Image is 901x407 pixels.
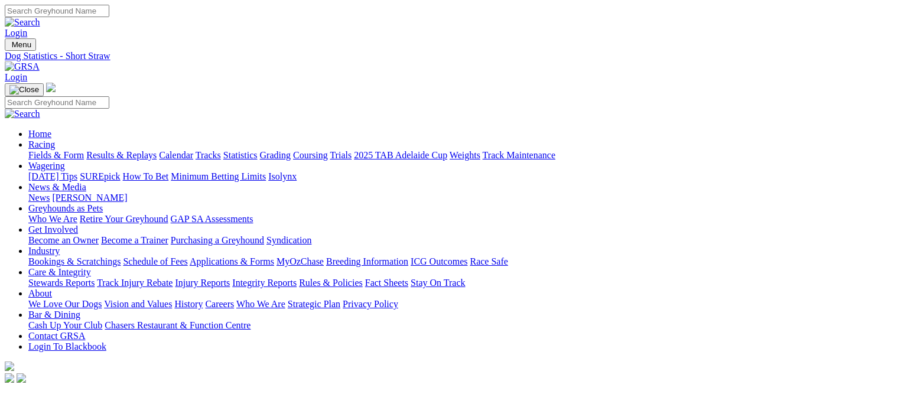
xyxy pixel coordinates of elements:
[343,299,398,309] a: Privacy Policy
[28,203,103,213] a: Greyhounds as Pets
[288,299,340,309] a: Strategic Plan
[28,278,896,288] div: Care & Integrity
[411,278,465,288] a: Stay On Track
[293,150,328,160] a: Coursing
[28,341,106,351] a: Login To Blackbook
[28,193,896,203] div: News & Media
[470,256,508,266] a: Race Safe
[28,235,896,246] div: Get Involved
[28,246,60,256] a: Industry
[5,61,40,72] img: GRSA
[101,235,168,245] a: Become a Trainer
[28,182,86,192] a: News & Media
[260,150,291,160] a: Grading
[28,214,896,224] div: Greyhounds as Pets
[123,171,169,181] a: How To Bet
[299,278,363,288] a: Rules & Policies
[326,256,408,266] a: Breeding Information
[205,299,234,309] a: Careers
[5,96,109,109] input: Search
[28,150,896,161] div: Racing
[5,17,40,28] img: Search
[5,72,27,82] a: Login
[12,40,31,49] span: Menu
[28,235,99,245] a: Become an Owner
[86,150,157,160] a: Results & Replays
[190,256,274,266] a: Applications & Forms
[17,373,26,383] img: twitter.svg
[223,150,258,160] a: Statistics
[5,362,14,371] img: logo-grsa-white.png
[232,278,297,288] a: Integrity Reports
[28,171,896,182] div: Wagering
[5,51,896,61] a: Dog Statistics - Short Straw
[5,109,40,119] img: Search
[268,171,297,181] a: Isolynx
[450,150,480,160] a: Weights
[277,256,324,266] a: MyOzChase
[196,150,221,160] a: Tracks
[174,299,203,309] a: History
[28,320,102,330] a: Cash Up Your Club
[28,129,51,139] a: Home
[5,38,36,51] button: Toggle navigation
[28,299,896,310] div: About
[28,214,77,224] a: Who We Are
[171,214,253,224] a: GAP SA Assessments
[236,299,285,309] a: Who We Are
[171,171,266,181] a: Minimum Betting Limits
[104,299,172,309] a: Vision and Values
[175,278,230,288] a: Injury Reports
[5,5,109,17] input: Search
[28,161,65,171] a: Wagering
[365,278,408,288] a: Fact Sheets
[28,193,50,203] a: News
[28,288,52,298] a: About
[354,150,447,160] a: 2025 TAB Adelaide Cup
[28,267,91,277] a: Care & Integrity
[411,256,467,266] a: ICG Outcomes
[97,278,173,288] a: Track Injury Rebate
[28,331,85,341] a: Contact GRSA
[46,83,56,92] img: logo-grsa-white.png
[171,235,264,245] a: Purchasing a Greyhound
[28,224,78,235] a: Get Involved
[5,28,27,38] a: Login
[28,256,121,266] a: Bookings & Scratchings
[80,214,168,224] a: Retire Your Greyhound
[105,320,251,330] a: Chasers Restaurant & Function Centre
[266,235,311,245] a: Syndication
[5,373,14,383] img: facebook.svg
[80,171,120,181] a: SUREpick
[28,320,896,331] div: Bar & Dining
[483,150,555,160] a: Track Maintenance
[28,278,95,288] a: Stewards Reports
[5,83,44,96] button: Toggle navigation
[159,150,193,160] a: Calendar
[330,150,352,160] a: Trials
[28,299,102,309] a: We Love Our Dogs
[52,193,127,203] a: [PERSON_NAME]
[28,150,84,160] a: Fields & Form
[28,139,55,149] a: Racing
[123,256,187,266] a: Schedule of Fees
[28,310,80,320] a: Bar & Dining
[9,85,39,95] img: Close
[28,171,77,181] a: [DATE] Tips
[28,256,896,267] div: Industry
